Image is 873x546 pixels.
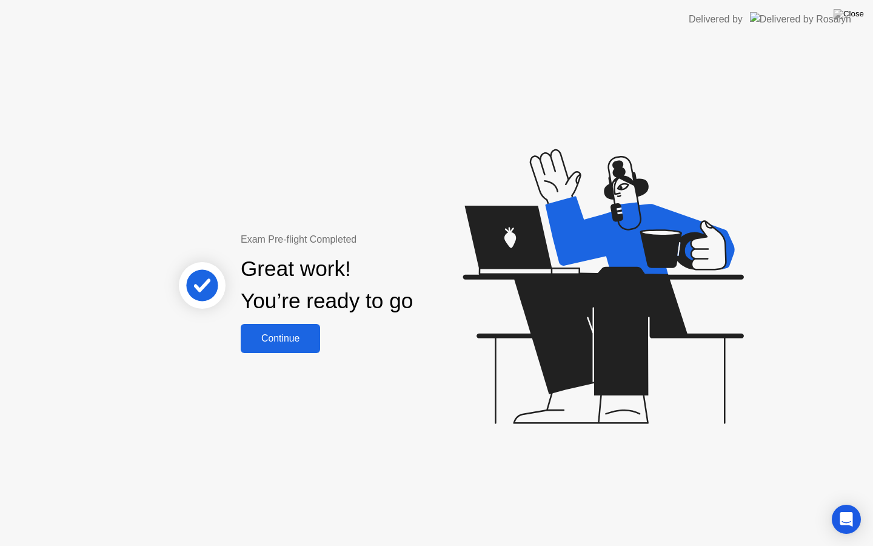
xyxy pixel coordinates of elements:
div: Delivered by [689,12,743,27]
div: Exam Pre-flight Completed [241,232,491,247]
img: Delivered by Rosalyn [750,12,851,26]
div: Great work! You’re ready to go [241,253,413,317]
button: Continue [241,324,320,353]
div: Continue [244,333,316,344]
img: Close [834,9,864,19]
div: Open Intercom Messenger [832,505,861,534]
